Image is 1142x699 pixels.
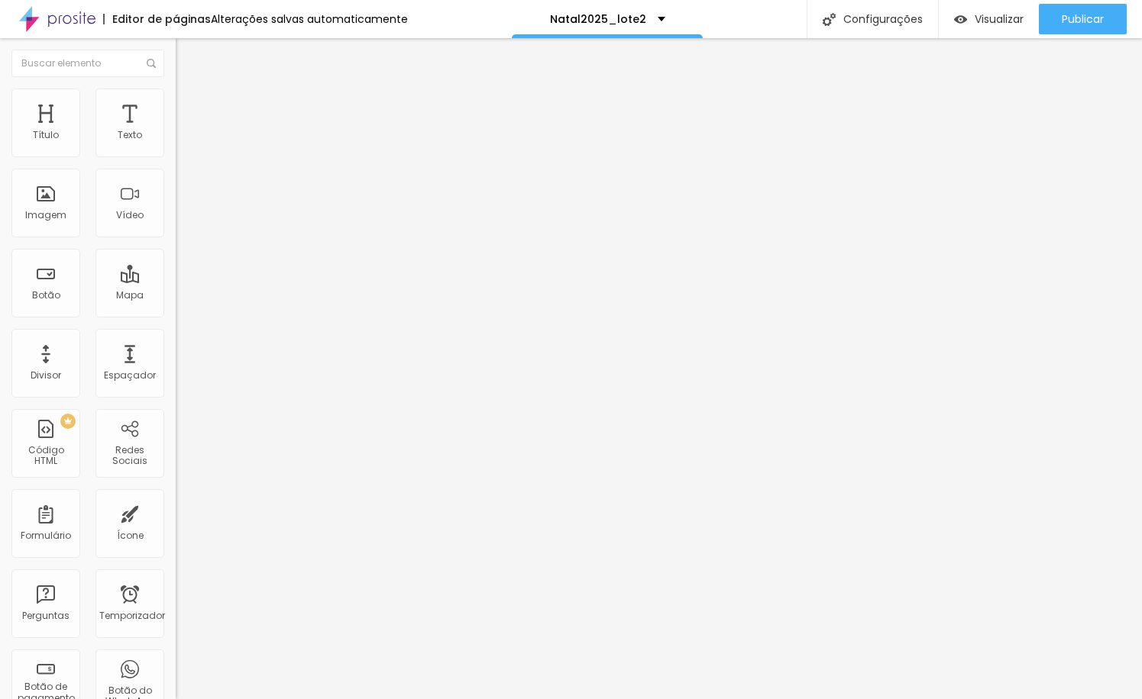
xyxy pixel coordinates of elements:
font: Texto [118,128,142,141]
font: Alterações salvas automaticamente [211,11,408,27]
font: Editor de páginas [112,11,211,27]
font: Imagem [25,208,66,221]
font: Visualizar [975,11,1024,27]
font: Formulário [21,529,71,542]
font: Natal2025_lote2 [550,11,646,27]
img: view-1.svg [954,13,967,26]
input: Buscar elemento [11,50,164,77]
font: Espaçador [104,369,156,382]
font: Redes Sociais [112,443,147,467]
button: Visualizar [939,4,1039,34]
img: Ícone [823,13,836,26]
img: Ícone [147,59,156,68]
font: Botão [32,288,60,301]
font: Temporizador [99,609,165,622]
font: Código HTML [28,443,64,467]
font: Publicar [1062,11,1104,27]
iframe: Editor [176,38,1142,699]
font: Perguntas [22,609,70,622]
font: Vídeo [116,208,144,221]
font: Divisor [31,369,61,382]
button: Publicar [1039,4,1127,34]
font: Mapa [116,288,144,301]
font: Ícone [117,529,144,542]
font: Configurações [843,11,923,27]
font: Título [33,128,59,141]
